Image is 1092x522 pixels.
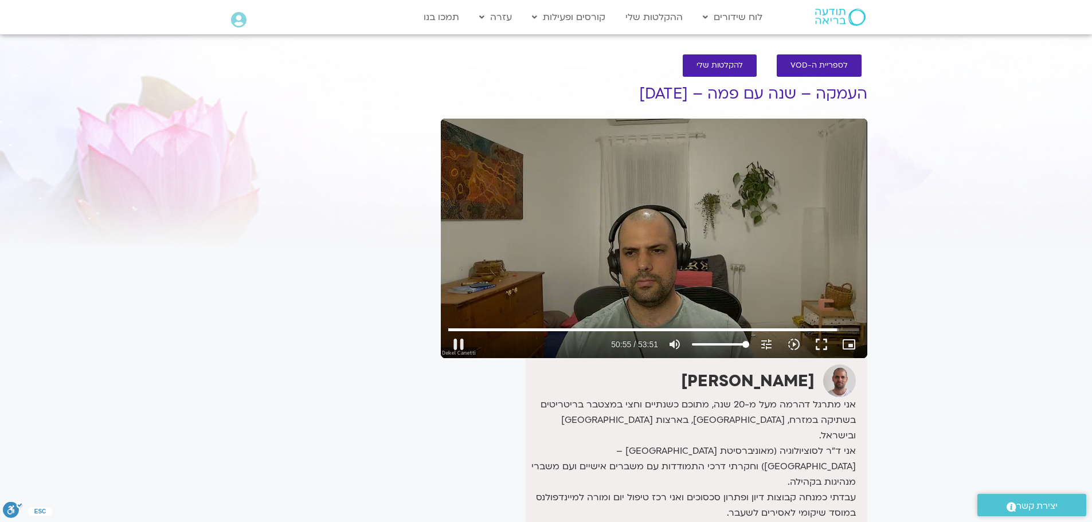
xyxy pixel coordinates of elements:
span: יצירת קשר [1016,499,1058,514]
a: יצירת קשר [977,494,1086,516]
strong: [PERSON_NAME] [681,370,815,392]
span: להקלטות שלי [696,61,743,70]
a: תמכו בנו [418,6,465,28]
a: לספריית ה-VOD [777,54,862,77]
a: ההקלטות שלי [620,6,688,28]
img: דקל קנטי [823,364,856,397]
a: לוח שידורים [697,6,768,28]
a: להקלטות שלי [683,54,757,77]
span: לספריית ה-VOD [790,61,848,70]
h1: העמקה – שנה עם פמה – [DATE] [441,85,867,103]
img: תודעה בריאה [815,9,866,26]
a: קורסים ופעילות [526,6,611,28]
a: עזרה [473,6,518,28]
